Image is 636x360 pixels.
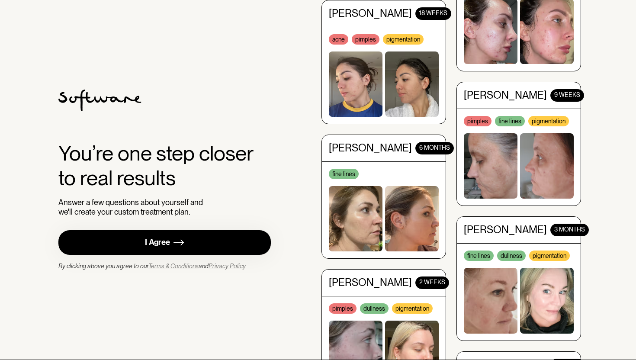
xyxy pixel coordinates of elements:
div: acne [329,34,348,45]
div: [PERSON_NAME] [464,89,547,102]
div: fine lines [464,251,494,261]
div: 3 MONTHS [550,224,589,236]
div: 2 WEEKS [415,276,449,289]
div: You’re one step closer to real results [58,141,271,191]
div: [PERSON_NAME] [329,276,412,289]
div: pigmentation [528,116,569,126]
a: I Agree [58,230,271,255]
div: pigmentation [392,303,433,314]
div: fine lines [329,169,359,179]
div: 6 months [415,142,454,154]
div: dullness [360,303,389,314]
div: pigmentation [383,34,424,45]
div: Answer a few questions about yourself and we'll create your custom treatment plan. [58,198,207,216]
div: pimples [329,303,357,314]
div: [PERSON_NAME] [464,224,547,236]
div: pimples [352,34,379,45]
div: dullness [497,251,526,261]
div: [PERSON_NAME] [329,142,412,154]
div: [PERSON_NAME] [329,7,412,20]
a: Privacy Policy [209,263,245,270]
a: Terms & Conditions [148,263,199,270]
div: pigmentation [529,251,570,261]
div: I Agree [145,238,170,247]
div: By clicking above you agree to our and . [58,262,247,270]
div: 18 WEEKS [415,7,451,20]
div: fine lines [495,116,525,126]
div: 9 WEEKS [550,89,584,102]
div: pimples [464,116,491,126]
